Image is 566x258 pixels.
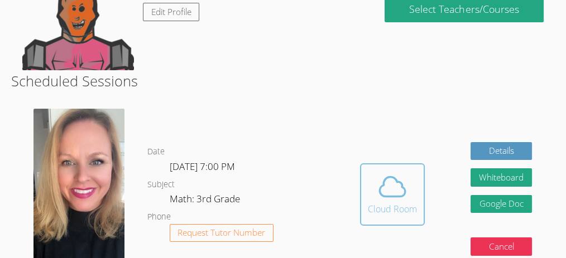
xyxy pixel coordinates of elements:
[170,160,235,173] span: [DATE] 7:00 PM
[147,145,165,159] dt: Date
[143,3,200,21] a: Edit Profile
[471,168,532,187] button: Whiteboard
[368,202,417,216] div: Cloud Room
[170,191,242,210] dd: Math: 3rd Grade
[147,178,175,192] dt: Subject
[471,237,532,256] button: Cancel
[360,163,425,226] button: Cloud Room
[170,224,274,242] button: Request Tutor Number
[471,142,532,160] a: Details
[147,210,171,224] dt: Phone
[11,70,554,91] h2: Scheduled Sessions
[178,228,265,237] span: Request Tutor Number
[471,195,532,213] a: Google Doc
